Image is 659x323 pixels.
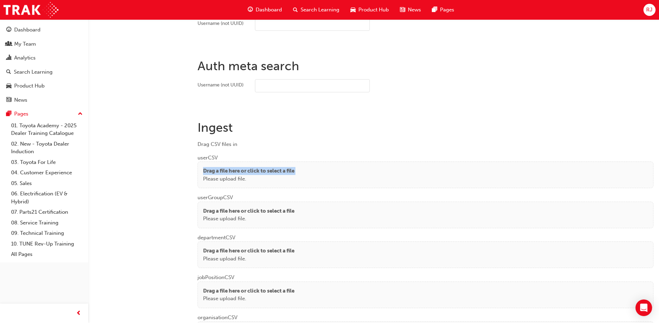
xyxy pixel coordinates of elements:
[14,82,45,90] div: Product Hub
[394,3,427,17] a: news-iconNews
[3,38,85,50] a: My Team
[440,6,454,14] span: Pages
[400,6,405,14] span: news-icon
[198,20,244,27] div: Username (not UUID)
[350,6,356,14] span: car-icon
[3,108,85,120] button: Pages
[8,239,85,249] a: 10. TUNE Rev-Up Training
[6,41,11,47] span: people-icon
[358,6,389,14] span: Product Hub
[8,207,85,218] a: 07. Parts21 Certification
[432,6,437,14] span: pages-icon
[76,309,81,318] span: prev-icon
[3,80,85,92] a: Product Hub
[6,69,11,75] span: search-icon
[198,58,653,74] h1: Auth meta search
[643,4,656,16] button: RJ
[6,97,11,103] span: news-icon
[198,120,653,135] h1: Ingest
[8,167,85,178] a: 04. Customer Experience
[14,110,28,118] div: Pages
[198,282,653,308] div: Drag a file here or click to select a filePlease upload file.
[203,175,294,183] p: Please upload file.
[635,299,652,316] div: Open Intercom Messenger
[198,161,653,188] div: Drag a file here or click to select a filePlease upload file.
[203,215,294,223] p: Please upload file.
[8,249,85,260] a: All Pages
[198,188,653,228] div: userGroup CSV
[198,228,653,268] div: department CSV
[8,139,85,157] a: 02. New - Toyota Dealer Induction
[14,26,40,34] div: Dashboard
[3,66,85,79] a: Search Learning
[6,83,11,89] span: car-icon
[198,82,244,89] div: Username (not UUID)
[646,6,652,14] span: RJ
[198,241,653,268] div: Drag a file here or click to select a filePlease upload file.
[256,6,282,14] span: Dashboard
[427,3,460,17] a: pages-iconPages
[3,52,85,64] a: Analytics
[198,268,653,308] div: jobPosition CSV
[8,178,85,189] a: 05. Sales
[287,3,345,17] a: search-iconSearch Learning
[345,3,394,17] a: car-iconProduct Hub
[198,148,653,188] div: user CSV
[3,2,58,18] img: Trak
[14,96,27,104] div: News
[408,6,421,14] span: News
[8,120,85,139] a: 01. Toyota Academy - 2025 Dealer Training Catalogue
[14,54,36,62] div: Analytics
[203,287,294,295] p: Drag a file here or click to select a file
[293,6,298,14] span: search-icon
[203,247,294,255] p: Drag a file here or click to select a file
[248,6,253,14] span: guage-icon
[6,55,11,61] span: chart-icon
[301,6,339,14] span: Search Learning
[203,255,294,263] p: Please upload file.
[3,94,85,107] a: News
[198,202,653,228] div: Drag a file here or click to select a filePlease upload file.
[6,111,11,117] span: pages-icon
[198,140,653,148] div: Drag CSV files in
[242,3,287,17] a: guage-iconDashboard
[203,167,294,175] p: Drag a file here or click to select a file
[8,228,85,239] a: 09. Technical Training
[255,79,370,92] input: Username (not UUID)
[8,218,85,228] a: 08. Service Training
[8,157,85,168] a: 03. Toyota For Life
[203,207,294,215] p: Drag a file here or click to select a file
[255,18,370,31] input: Username (not UUID)
[14,68,53,76] div: Search Learning
[3,24,85,36] a: Dashboard
[6,27,11,33] span: guage-icon
[78,110,83,119] span: up-icon
[203,295,294,303] p: Please upload file.
[14,40,36,48] div: My Team
[8,188,85,207] a: 06. Electrification (EV & Hybrid)
[3,22,85,108] button: DashboardMy TeamAnalyticsSearch LearningProduct HubNews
